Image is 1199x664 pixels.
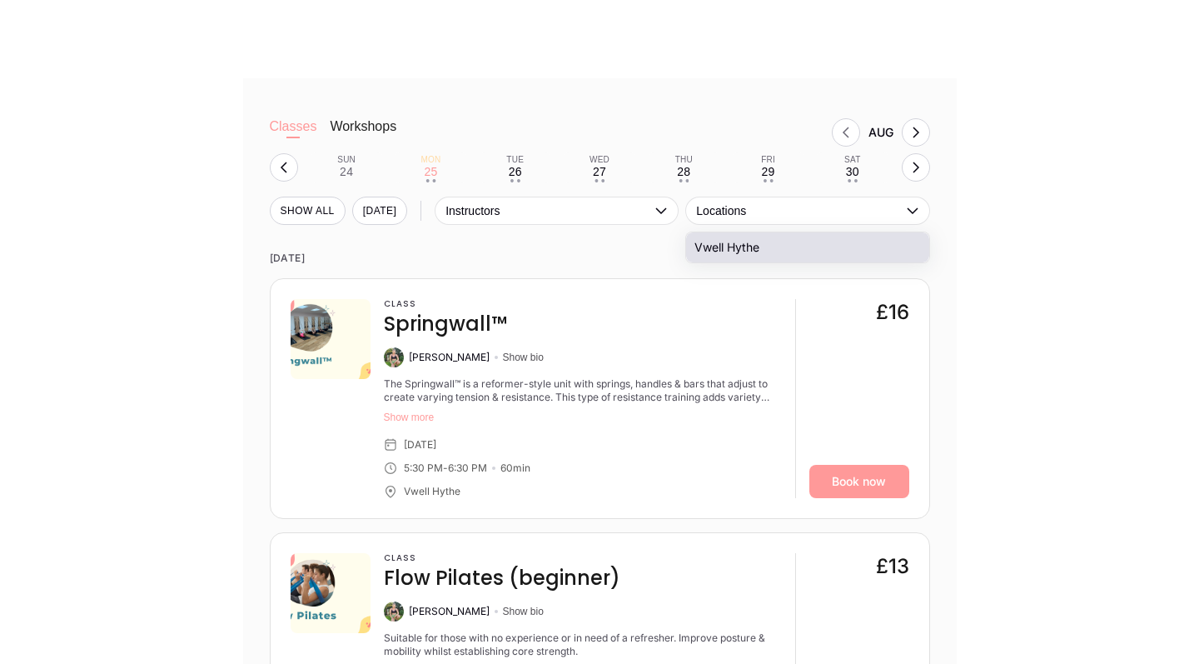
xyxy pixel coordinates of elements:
[270,118,317,152] button: Classes
[506,155,524,165] div: Tue
[860,126,902,139] div: Month Aug
[509,165,522,178] div: 26
[679,179,689,182] div: • •
[337,155,356,165] div: Sun
[420,155,440,165] div: Mon
[384,553,620,563] h3: Class
[384,377,782,404] div: The Springwall™ is a reformer-style unit with springs, handles & bars that adjust to create varyi...
[352,197,408,225] button: [DATE]
[876,553,909,580] div: £13
[445,204,651,217] span: Instructors
[685,197,929,225] button: Locations
[677,165,690,178] div: 28
[848,179,858,182] div: • •
[448,462,487,475] div: 6:30 PM
[384,632,782,658] div: Suitable for those with no experience or in need of a refresher. Improve posture & mobility whils...
[423,118,929,147] nav: Month switch
[902,118,930,147] button: Next month, Sep
[291,299,371,379] img: 5d9617d8-c062-43cb-9683-4a4abb156b5d.png
[425,179,435,182] div: • •
[675,155,693,165] div: Thu
[384,565,620,592] h4: Flow Pilates (beginner)
[409,351,490,364] div: [PERSON_NAME]
[404,438,436,452] div: [DATE]
[435,197,679,225] button: Instructors
[590,155,609,165] div: Wed
[384,347,404,367] img: Mel Eberlein-Scott
[384,411,782,424] button: Show more
[404,462,443,475] div: 5:30 PM
[503,605,544,618] button: Show bio
[404,485,460,498] div: Vwell Hythe
[384,311,507,337] h4: Springwall™
[424,165,437,178] div: 25
[291,553,371,633] img: aa553f9f-2931-4451-b727-72da8bd8ddcb.png
[761,155,775,165] div: Fri
[686,232,928,262] li: Vwell Hythe
[696,204,902,217] span: Locations
[593,165,606,178] div: 27
[762,165,775,178] div: 29
[832,118,860,147] button: Previous month, Jul
[443,462,448,475] div: -
[595,179,604,182] div: • •
[846,165,859,178] div: 30
[844,155,860,165] div: Sat
[685,232,929,263] ul: Locations
[503,351,544,364] button: Show bio
[763,179,773,182] div: • •
[330,118,396,152] button: Workshops
[270,197,346,225] button: SHOW All
[500,462,530,475] div: 60 min
[270,238,930,278] time: [DATE]
[340,165,353,178] div: 24
[510,179,520,182] div: • •
[876,299,909,326] div: £16
[409,605,490,618] div: [PERSON_NAME]
[384,602,404,622] img: Mel Eberlein-Scott
[809,465,909,498] a: Book now
[384,299,507,309] h3: Class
